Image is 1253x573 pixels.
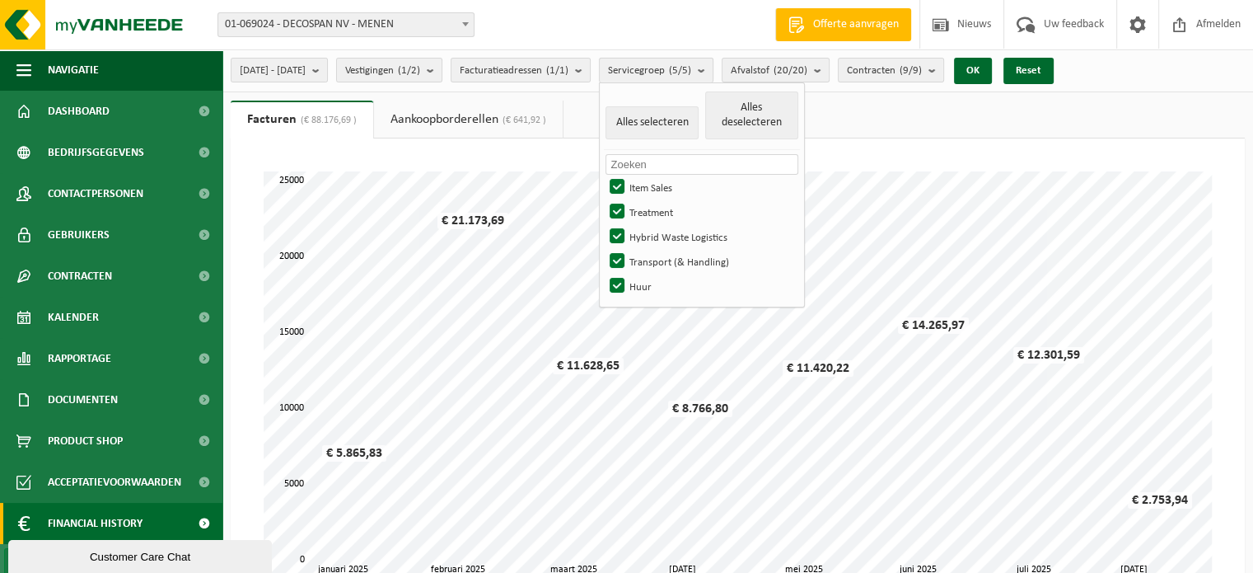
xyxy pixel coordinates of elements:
label: Hybrid Waste Logistics [606,224,798,249]
span: 01-069024 - DECOSPAN NV - MENEN [217,12,475,37]
iframe: chat widget [8,537,275,573]
button: Servicegroep(5/5) [599,58,713,82]
span: Facturatieadressen [460,59,568,83]
span: Contactpersonen [48,173,143,214]
span: Acceptatievoorwaarden [48,462,181,503]
div: € 8.766,80 [668,401,732,417]
button: Vestigingen(1/2) [336,58,442,82]
button: [DATE] - [DATE] [231,58,328,82]
span: Rapportage [48,338,111,379]
div: € 5.865,83 [322,445,386,462]
button: Alles deselecteren [705,92,798,139]
count: (9/9) [900,65,922,76]
a: Aankoopborderellen [374,101,563,139]
span: Financial History [48,503,143,544]
a: Offerte aanvragen [775,8,911,41]
button: Contracten(9/9) [838,58,944,82]
span: Gebruikers [48,214,110,256]
div: € 21.173,69 [437,213,508,229]
a: Facturen [231,101,373,139]
button: Alles selecteren [605,106,699,139]
span: 01-069024 - DECOSPAN NV - MENEN [218,13,474,36]
div: € 14.265,97 [898,317,969,334]
span: Offerte aanvragen [809,16,903,33]
span: Navigatie [48,49,99,91]
label: Transport (& Handling) [606,249,798,274]
span: Product Shop [48,420,123,462]
button: Facturatieadressen(1/1) [451,58,591,82]
span: Contracten [847,59,922,83]
label: Item Sales [606,175,798,200]
count: (1/1) [546,65,568,76]
label: Treatment [606,200,798,224]
div: € 12.301,59 [1013,347,1084,364]
span: Contracten [48,256,112,297]
button: Reset [1003,58,1054,84]
label: Huur [606,274,798,298]
span: Dashboard [48,91,110,132]
span: Kalender [48,297,99,338]
count: (20/20) [774,65,807,76]
span: Vestigingen [345,59,420,83]
count: (5/5) [669,65,691,76]
span: (€ 641,92 ) [498,115,546,125]
div: € 11.628,65 [553,358,624,374]
div: € 11.420,22 [783,360,853,377]
span: Afvalstof [731,59,807,83]
div: € 2.753,94 [1128,492,1192,509]
input: Zoeken [605,154,797,175]
span: (€ 88.176,69 ) [297,115,357,125]
count: (1/2) [398,65,420,76]
span: Documenten [48,379,118,420]
span: [DATE] - [DATE] [240,59,306,83]
span: Servicegroep [608,59,691,83]
button: OK [954,58,992,84]
span: Bedrijfsgegevens [48,132,144,173]
button: Afvalstof(20/20) [722,58,830,82]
